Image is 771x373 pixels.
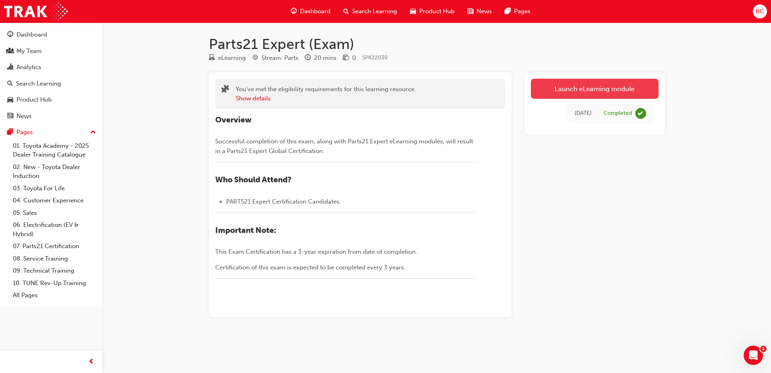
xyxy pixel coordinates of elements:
[261,53,298,63] div: Stream: Parts
[604,110,632,117] div: Completed
[575,109,592,118] div: Sun May 30 2021 23:30:00 GMT+0930 (Australian Central Standard Time)
[218,53,246,63] div: eLearning
[744,346,763,365] iframe: Intercom live chat
[498,3,537,20] a: pages-iconPages
[352,53,356,63] div: 0
[3,60,99,75] a: Analytics
[10,182,99,195] a: 03. Toyota For Life
[10,277,99,289] a: 10. TUNE Rev-Up Training
[252,53,298,63] div: Stream
[3,27,99,42] a: Dashboard
[461,3,498,20] a: news-iconNews
[16,47,42,56] div: My Team
[3,76,99,91] a: Search Learning
[477,7,492,16] span: News
[7,129,13,136] span: pages-icon
[362,54,388,61] span: Learning resource code
[505,6,511,16] span: pages-icon
[7,64,13,71] span: chart-icon
[88,357,94,367] span: prev-icon
[16,63,41,72] div: Analytics
[209,53,246,63] div: Type
[226,198,341,205] span: PARTS21 Expert Certification Candidates.
[419,7,455,16] span: Product Hub
[4,2,68,20] img: Trak
[7,31,13,39] span: guage-icon
[215,138,475,155] span: Successful completion of this exam, along with Parts21 Expert eLearning modules, will result in a...
[337,3,404,20] a: search-iconSearch Learning
[90,127,96,138] span: up-icon
[314,53,337,63] div: 20 mins
[343,55,349,62] span: money-icon
[10,240,99,253] a: 07. Parts21 Certification
[221,86,229,95] span: puzzle-icon
[467,6,473,16] span: news-icon
[215,115,251,124] span: Overview
[756,7,764,16] span: BC
[300,7,330,16] span: Dashboard
[635,108,646,119] span: learningRecordVerb_COMPLETE-icon
[514,7,530,16] span: Pages
[305,53,337,63] div: Duration
[215,264,406,271] span: Certification of this exam is expected to be completed every 3 years.
[404,3,461,20] a: car-iconProduct Hub
[236,94,271,103] button: Show details
[16,128,33,137] div: Pages
[10,140,99,161] a: 01. Toyota Academy - 2025 Dealer Training Catalogue
[209,35,665,53] h1: Parts21 Expert (Exam)
[7,48,13,55] span: people-icon
[3,26,99,125] button: DashboardMy TeamAnalyticsSearch LearningProduct HubNews
[305,55,311,62] span: clock-icon
[3,125,99,140] button: Pages
[291,6,297,16] span: guage-icon
[16,79,61,88] div: Search Learning
[10,207,99,219] a: 05. Sales
[215,248,417,255] span: This Exam Certification has a 3-year expiration from date of completion.
[3,92,99,107] a: Product Hub
[236,85,416,103] div: You've met the eligibility requirements for this learning resource.
[531,79,659,99] a: Launch eLearning module
[3,44,99,59] a: My Team
[16,112,32,121] div: News
[7,96,13,104] span: car-icon
[215,175,292,184] span: Who Should Attend?
[7,80,13,88] span: search-icon
[10,161,99,182] a: 02. New - Toyota Dealer Induction
[343,6,349,16] span: search-icon
[16,95,52,104] div: Product Hub
[16,30,47,39] div: Dashboard
[410,6,416,16] span: car-icon
[352,7,397,16] span: Search Learning
[10,219,99,240] a: 06. Electrification (EV & Hybrid)
[252,55,258,62] span: target-icon
[10,253,99,265] a: 08. Service Training
[753,4,767,18] button: BC
[215,226,276,235] span: Important Note:
[10,194,99,207] a: 04. Customer Experience
[284,3,337,20] a: guage-iconDashboard
[760,346,767,352] span: 1
[343,53,356,63] div: Price
[10,289,99,302] a: All Pages
[209,55,215,62] span: learningResourceType_ELEARNING-icon
[7,113,13,120] span: news-icon
[3,109,99,124] a: News
[10,265,99,277] a: 09. Technical Training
